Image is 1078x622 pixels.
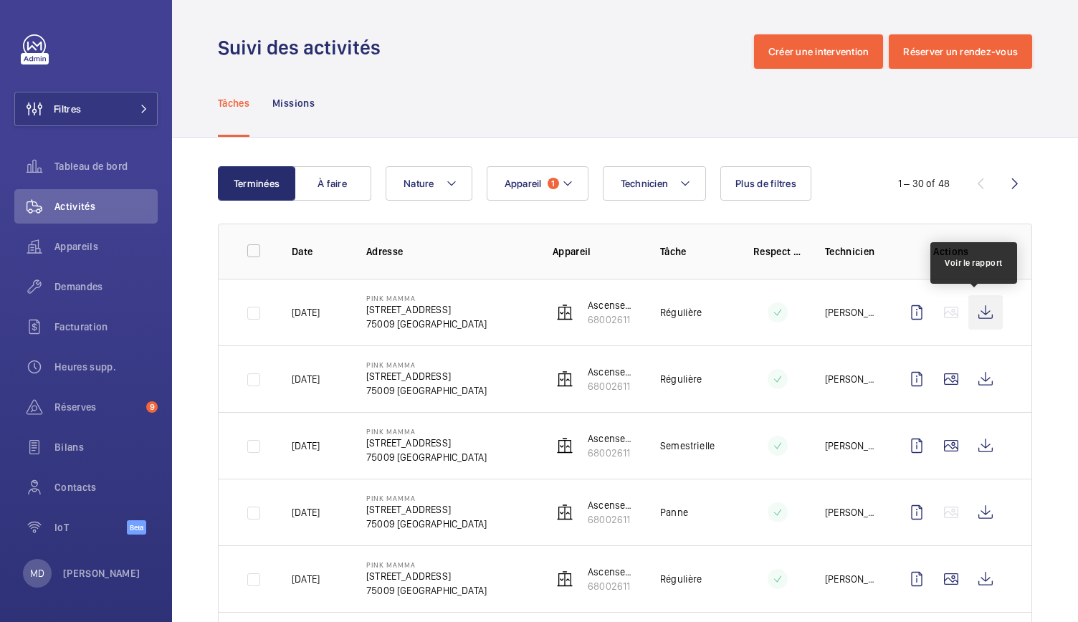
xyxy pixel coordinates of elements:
p: [STREET_ADDRESS] [366,569,487,583]
span: Technicien [621,178,669,189]
p: [DATE] [292,572,320,586]
img: elevator.svg [556,370,573,388]
p: 75009 [GEOGRAPHIC_DATA] [366,450,487,464]
p: 75009 [GEOGRAPHIC_DATA] [366,583,487,598]
img: elevator.svg [556,304,573,321]
p: Régulière [660,372,702,386]
p: Ascenseur restaurant [588,431,637,446]
p: [PERSON_NAME] [825,305,877,320]
span: 9 [146,401,158,413]
p: MD [30,566,44,580]
button: Réserver un rendez-vous [889,34,1032,69]
p: Tâche [660,244,730,259]
p: [DATE] [292,305,320,320]
p: Ascenseur restaurant [588,365,637,379]
p: Ascenseur restaurant [588,298,637,312]
p: [STREET_ADDRESS] [366,436,487,450]
p: Respect délai [753,244,802,259]
p: Ascenseur restaurant [588,498,637,512]
p: Pink Mamma [366,360,487,369]
span: 1 [548,178,559,189]
p: Régulière [660,572,702,586]
p: 68002611 [588,446,637,460]
p: 75009 [GEOGRAPHIC_DATA] [366,317,487,331]
p: Appareil [553,244,637,259]
button: Appareil1 [487,166,588,201]
p: [PERSON_NAME] [825,572,877,586]
span: Heures supp. [54,360,158,374]
span: IoT [54,520,127,535]
p: Panne [660,505,688,520]
span: Filtres [54,102,81,116]
span: Beta [127,520,146,535]
img: elevator.svg [556,437,573,454]
span: Appareil [505,178,542,189]
p: Technicien [825,244,877,259]
p: 68002611 [588,579,637,593]
p: Ascenseur restaurant [588,565,637,579]
p: 75009 [GEOGRAPHIC_DATA] [366,517,487,531]
p: 68002611 [588,379,637,393]
p: [DATE] [292,372,320,386]
span: Contacts [54,480,158,494]
span: Bilans [54,440,158,454]
p: 68002611 [588,312,637,327]
span: Activités [54,199,158,214]
p: Semestrielle [660,439,715,453]
p: Pink Mamma [366,560,487,569]
p: [DATE] [292,505,320,520]
p: Régulière [660,305,702,320]
p: [PERSON_NAME] [825,439,877,453]
span: Facturation [54,320,158,334]
p: [DATE] [292,439,320,453]
button: Créer une intervention [754,34,884,69]
p: Date [292,244,343,259]
span: Nature [404,178,434,189]
p: [STREET_ADDRESS] [366,369,487,383]
p: [STREET_ADDRESS] [366,302,487,317]
p: 68002611 [588,512,637,527]
img: elevator.svg [556,570,573,588]
p: Actions [900,244,1003,259]
button: Technicien [603,166,707,201]
span: Appareils [54,239,158,254]
button: Nature [386,166,472,201]
p: 75009 [GEOGRAPHIC_DATA] [366,383,487,398]
span: Réserves [54,400,140,414]
div: Voir le rapport [945,257,1003,269]
p: Adresse [366,244,530,259]
h1: Suivi des activités [218,34,389,61]
p: Pink Mamma [366,427,487,436]
img: elevator.svg [556,504,573,521]
p: Missions [272,96,315,110]
span: Tableau de bord [54,159,158,173]
p: [STREET_ADDRESS] [366,502,487,517]
span: Plus de filtres [735,178,796,189]
span: Demandes [54,279,158,294]
button: Filtres [14,92,158,126]
div: 1 – 30 of 48 [898,176,950,191]
p: [PERSON_NAME] [63,566,140,580]
button: À faire [294,166,371,201]
button: Terminées [218,166,295,201]
p: [PERSON_NAME] [825,372,877,386]
p: Pink Mamma [366,494,487,502]
p: Pink Mamma [366,294,487,302]
p: [PERSON_NAME] [825,505,877,520]
p: Tâches [218,96,249,110]
button: Plus de filtres [720,166,811,201]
